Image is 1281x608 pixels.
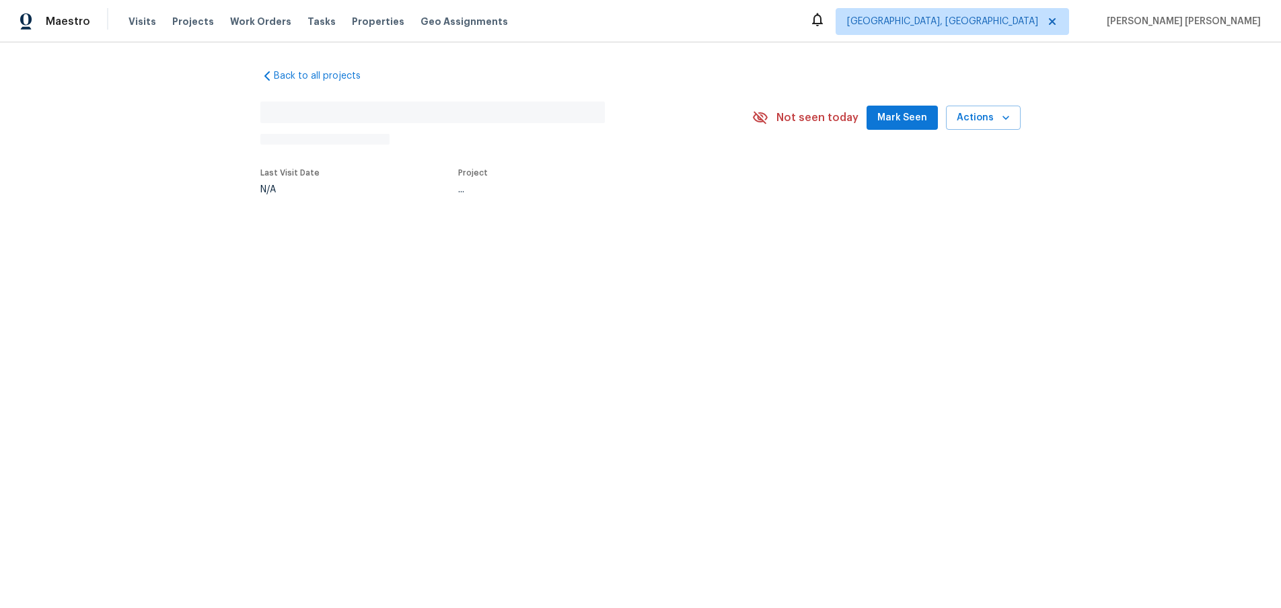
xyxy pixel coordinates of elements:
[957,110,1010,126] span: Actions
[420,15,508,28] span: Geo Assignments
[946,106,1021,130] button: Actions
[172,15,214,28] span: Projects
[46,15,90,28] span: Maestro
[867,106,938,130] button: Mark Seen
[307,17,336,26] span: Tasks
[847,15,1038,28] span: [GEOGRAPHIC_DATA], [GEOGRAPHIC_DATA]
[230,15,291,28] span: Work Orders
[260,169,320,177] span: Last Visit Date
[260,69,390,83] a: Back to all projects
[352,15,404,28] span: Properties
[260,185,320,194] div: N/A
[458,185,717,194] div: ...
[1101,15,1261,28] span: [PERSON_NAME] [PERSON_NAME]
[877,110,927,126] span: Mark Seen
[776,111,858,124] span: Not seen today
[129,15,156,28] span: Visits
[458,169,488,177] span: Project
